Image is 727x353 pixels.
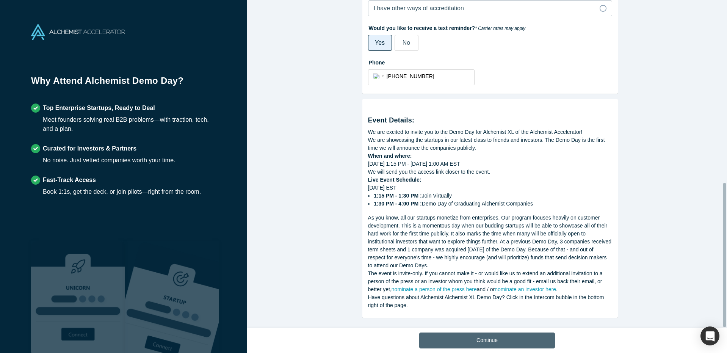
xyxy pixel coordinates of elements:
label: Would you like to receive a text reminder? [368,22,612,32]
strong: Event Details: [368,116,415,124]
strong: When and where: [368,153,412,159]
div: As you know, all our startups monetize from enterprises. Our program focuses heavily on customer ... [368,214,612,270]
li: Demo Day of Graduating Alchemist Companies [374,200,612,208]
label: Phone [368,56,612,67]
div: [DATE] 1:15 PM - [DATE] 1:00 AM EST [368,160,612,168]
strong: Fast-Track Access [43,177,96,183]
strong: 1:30 PM - 4:00 PM : [374,201,422,207]
div: [DATE] EST [368,184,612,208]
span: No [403,39,410,46]
button: Continue [419,333,555,348]
a: nominate an investor here [495,286,556,292]
span: I have other ways of accreditation [374,5,464,11]
h1: Why Attend Alchemist Demo Day? [31,74,216,93]
div: The event is invite-only. If you cannot make it - or would like us to extend an additional invita... [368,270,612,293]
strong: Live Event Schedule: [368,177,421,183]
div: We are excited to invite you to the Demo Day for Alchemist XL of the Alchemist Accelerator! [368,128,612,136]
li: Join Virtually [374,192,612,200]
span: Yes [375,39,385,46]
em: * Carrier rates may apply [475,26,525,31]
img: Prism AI [125,241,219,353]
div: Meet founders solving real B2B problems—with traction, tech, and a plan. [43,115,216,133]
img: Robust Technologies [31,241,125,353]
strong: 1:15 PM - 1:30 PM : [374,193,422,199]
a: nominate a person of the press here [392,286,477,292]
div: Book 1:1s, get the deck, or join pilots—right from the room. [43,187,201,196]
img: Alchemist Accelerator Logo [31,24,125,40]
div: We will send you the access link closer to the event. [368,168,612,176]
div: No noise. Just vetted companies worth your time. [43,156,175,165]
div: Have questions about Alchemist Alchemist XL Demo Day? Click in the Intercom bubble in the bottom ... [368,293,612,309]
strong: Top Enterprise Startups, Ready to Deal [43,105,155,111]
strong: Curated for Investors & Partners [43,145,136,152]
div: We are showcasing the startups in our latest class to friends and investors. The Demo Day is the ... [368,136,612,152]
